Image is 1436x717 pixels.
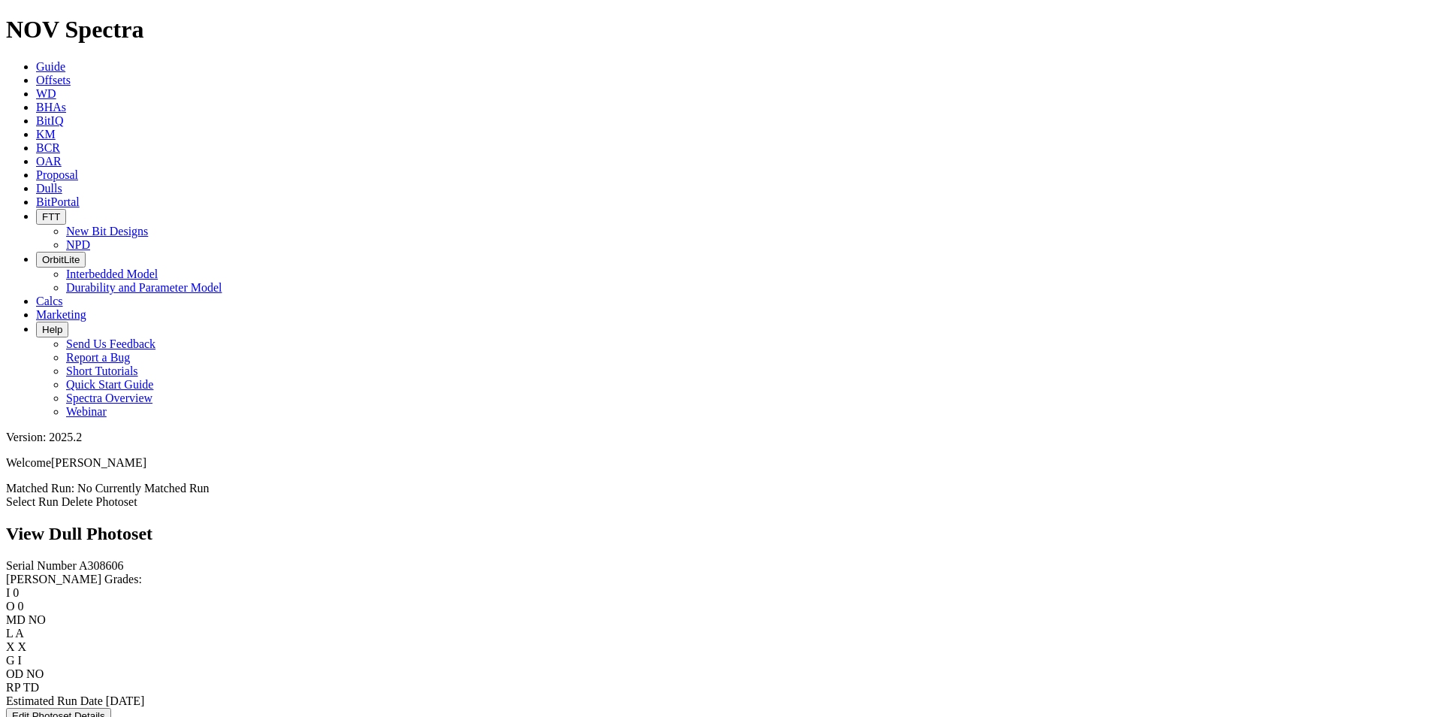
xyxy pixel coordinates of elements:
[6,482,74,495] span: Matched Run:
[36,209,66,225] button: FTT
[36,141,60,154] a: BCR
[66,392,152,404] a: Spectra Overview
[6,573,1430,586] div: [PERSON_NAME] Grades:
[36,195,80,208] a: BitPortal
[66,337,155,350] a: Send Us Feedback
[6,694,103,707] label: Estimated Run Date
[66,268,158,280] a: Interbedded Model
[36,322,68,337] button: Help
[62,495,137,508] a: Delete Photoset
[36,155,62,168] a: OAR
[6,456,1430,470] p: Welcome
[36,60,65,73] a: Guide
[36,295,63,307] a: Calcs
[36,252,86,268] button: OrbitLite
[36,114,63,127] a: BitIQ
[18,654,22,667] span: I
[18,640,27,653] span: X
[66,405,107,418] a: Webinar
[36,308,86,321] a: Marketing
[6,667,23,680] label: OD
[6,431,1430,444] div: Version: 2025.2
[36,101,66,113] a: BHAs
[6,654,15,667] label: G
[29,613,46,626] span: NO
[77,482,210,495] span: No Currently Matched Run
[42,254,80,265] span: OrbitLite
[36,74,71,86] a: Offsets
[66,281,222,294] a: Durability and Parameter Model
[6,627,13,640] label: L
[15,627,24,640] span: A
[66,238,90,251] a: NPD
[6,524,1430,544] h2: View Dull Photoset
[42,211,60,222] span: FTT
[36,128,56,141] a: KM
[6,600,15,613] label: O
[36,182,62,195] a: Dulls
[23,681,39,694] span: TD
[51,456,146,469] span: [PERSON_NAME]
[106,694,145,707] span: [DATE]
[13,586,19,599] span: 0
[66,351,130,364] a: Report a Bug
[6,559,77,572] label: Serial Number
[79,559,124,572] span: A308606
[6,586,10,599] label: I
[6,640,15,653] label: X
[66,225,148,237] a: New Bit Designs
[6,613,26,626] label: MD
[66,365,138,377] a: Short Tutorials
[42,324,62,335] span: Help
[6,495,59,508] a: Select Run
[66,378,153,391] a: Quick Start Guide
[6,681,20,694] label: RP
[36,168,78,181] a: Proposal
[26,667,44,680] span: NO
[6,16,1430,44] h1: NOV Spectra
[18,600,24,613] span: 0
[36,87,56,100] a: WD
